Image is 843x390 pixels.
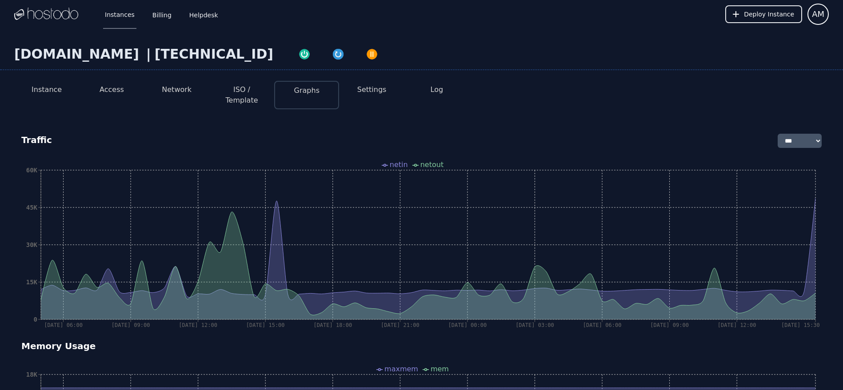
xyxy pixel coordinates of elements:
[34,316,37,323] tspan: 0
[718,322,756,328] tspan: [DATE] 12:00
[32,84,62,95] button: Instance
[650,322,689,328] tspan: [DATE] 09:00
[357,84,387,95] button: Settings
[332,48,344,60] img: Restart
[515,322,554,328] tspan: [DATE] 03:00
[143,46,155,62] div: |
[246,322,285,328] tspan: [DATE] 15:00
[294,85,320,96] button: Graphs
[725,5,802,23] button: Deploy Instance
[431,84,443,95] button: Log
[14,46,143,62] div: [DOMAIN_NAME]
[26,167,38,174] tspan: 60K
[100,84,124,95] button: Access
[390,160,408,169] span: netin
[807,4,829,25] button: User menu
[26,241,38,248] tspan: 30K
[431,365,449,373] span: mem
[14,127,59,155] div: Traffic
[781,322,820,328] tspan: [DATE] 15:30
[744,10,794,19] span: Deploy Instance
[14,333,829,359] div: Memory Usage
[812,8,824,20] span: AM
[420,160,443,169] span: netout
[179,322,217,328] tspan: [DATE] 12:00
[583,322,622,328] tspan: [DATE] 06:00
[162,84,192,95] button: Network
[26,204,38,211] tspan: 45K
[313,322,352,328] tspan: [DATE] 18:00
[155,46,273,62] div: [TECHNICAL_ID]
[216,84,267,106] button: ISO / Template
[381,322,420,328] tspan: [DATE] 21:00
[384,365,418,373] span: maxmem
[366,48,378,60] img: Power Off
[44,322,83,328] tspan: [DATE] 06:00
[112,322,150,328] tspan: [DATE] 09:00
[298,48,311,60] img: Power On
[288,46,321,60] button: Power On
[448,322,487,328] tspan: [DATE] 00:00
[321,46,355,60] button: Restart
[14,8,78,21] img: Logo
[355,46,389,60] button: Power Off
[26,371,38,378] tspan: 18K
[26,279,38,286] tspan: 15K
